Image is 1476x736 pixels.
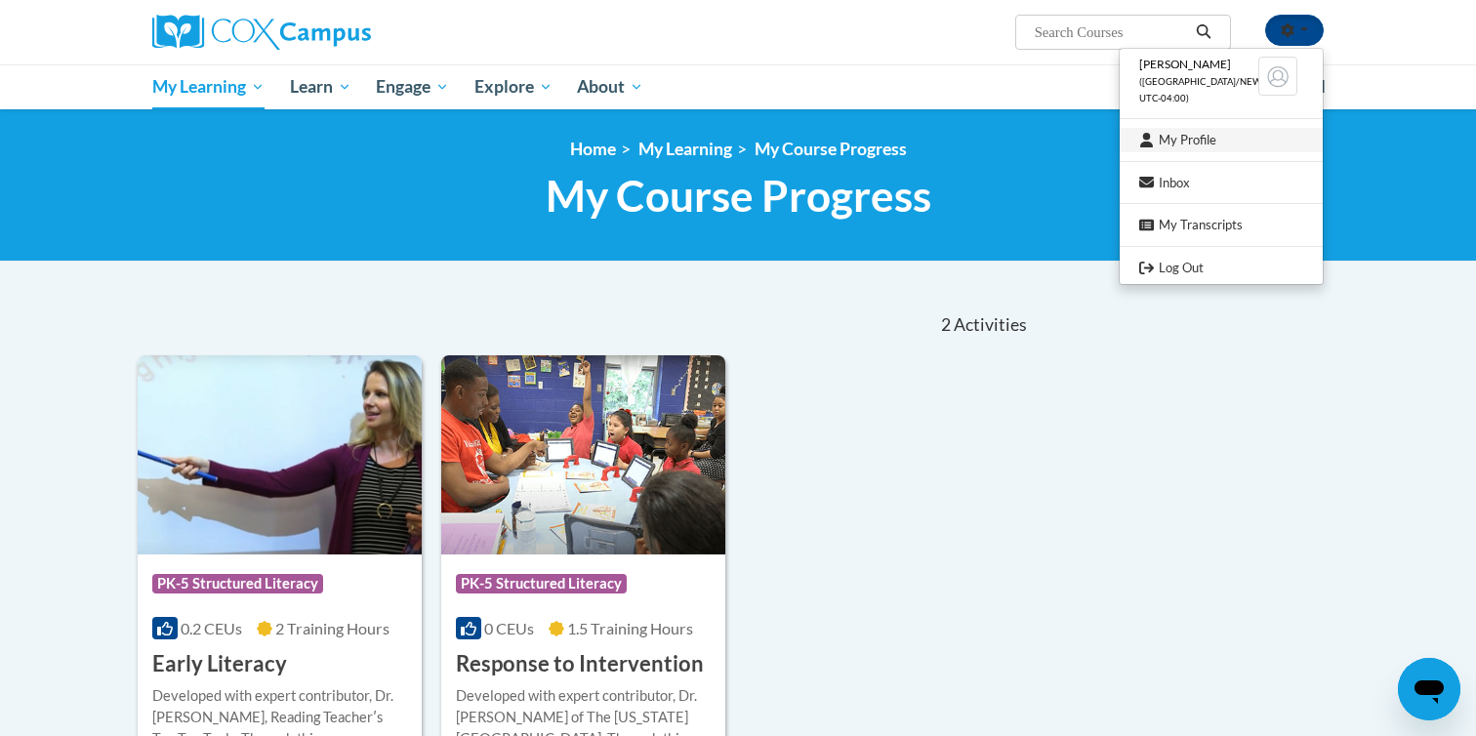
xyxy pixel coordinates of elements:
[941,314,951,336] span: 2
[1265,15,1324,46] button: Account Settings
[441,355,725,554] img: Course Logo
[567,619,693,637] span: 1.5 Training Hours
[140,64,277,109] a: My Learning
[152,75,265,99] span: My Learning
[456,649,704,679] h3: Response to Intervention
[1398,658,1460,720] iframe: Button to launch messaging window
[1189,20,1218,44] button: Search
[1120,256,1323,280] a: Logout
[1139,76,1291,103] span: ([GEOGRAPHIC_DATA]/New_York UTC-04:00)
[1120,171,1323,195] a: Inbox
[376,75,449,99] span: Engage
[290,75,351,99] span: Learn
[152,15,371,50] img: Cox Campus
[577,75,643,99] span: About
[152,574,323,593] span: PK-5 Structured Literacy
[1120,128,1323,152] a: My Profile
[363,64,462,109] a: Engage
[123,64,1353,109] div: Main menu
[1033,20,1189,44] input: Search Courses
[152,15,523,50] a: Cox Campus
[1258,57,1297,96] img: Learner Profile Avatar
[1139,57,1231,71] span: [PERSON_NAME]
[638,139,732,159] a: My Learning
[755,139,907,159] a: My Course Progress
[1120,213,1323,237] a: My Transcripts
[456,574,627,593] span: PK-5 Structured Literacy
[181,619,242,637] span: 0.2 CEUs
[546,170,931,222] span: My Course Progress
[484,619,534,637] span: 0 CEUs
[570,139,616,159] a: Home
[474,75,553,99] span: Explore
[277,64,364,109] a: Learn
[138,355,422,554] img: Course Logo
[152,649,287,679] h3: Early Literacy
[275,619,389,637] span: 2 Training Hours
[462,64,565,109] a: Explore
[565,64,657,109] a: About
[954,314,1027,336] span: Activities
